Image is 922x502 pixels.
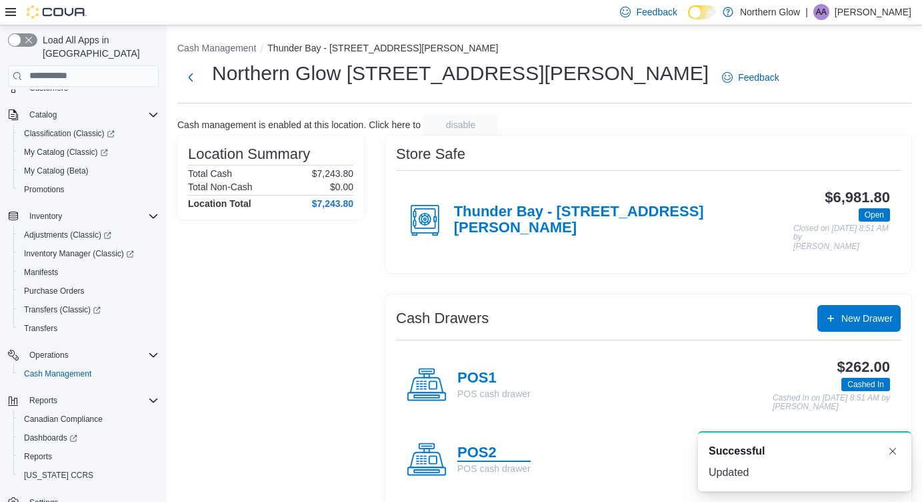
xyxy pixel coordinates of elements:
[717,64,784,91] a: Feedback
[19,449,57,465] a: Reports
[709,443,765,459] span: Successful
[19,144,159,160] span: My Catalog (Classic)
[19,411,159,427] span: Canadian Compliance
[740,4,800,20] p: Northern Glow
[24,208,67,224] button: Inventory
[19,264,63,280] a: Manifests
[24,267,58,278] span: Manifests
[212,60,709,87] h1: Northern Glow [STREET_ADDRESS][PERSON_NAME]
[19,411,108,427] a: Canadian Compliance
[19,366,159,382] span: Cash Management
[709,443,901,459] div: Notification
[13,429,164,447] a: Dashboards
[3,207,164,226] button: Inventory
[37,33,159,60] span: Load All Apps in [GEOGRAPHIC_DATA]
[825,190,890,206] h3: $6,981.80
[688,5,716,19] input: Dark Mode
[19,144,113,160] a: My Catalog (Classic)
[330,182,353,192] p: $0.00
[188,168,232,179] h6: Total Cash
[13,180,164,199] button: Promotions
[19,449,159,465] span: Reports
[3,346,164,364] button: Operations
[24,147,108,158] span: My Catalog (Classic)
[19,320,159,336] span: Transfers
[13,124,164,143] a: Classification (Classic)
[688,19,689,20] span: Dark Mode
[19,182,159,198] span: Promotions
[3,105,164,124] button: Catalog
[24,433,77,443] span: Dashboards
[177,43,256,53] button: Cash Management
[24,393,63,409] button: Reports
[709,465,901,481] div: Updated
[13,143,164,162] a: My Catalog (Classic)
[29,109,57,120] span: Catalog
[24,107,62,123] button: Catalog
[312,168,353,179] p: $7,243.80
[27,5,87,19] img: Cova
[188,182,253,192] h6: Total Non-Cash
[24,304,101,315] span: Transfers (Classic)
[19,320,63,336] a: Transfers
[13,364,164,383] button: Cash Management
[13,226,164,244] a: Adjustments (Classic)
[835,4,911,20] p: [PERSON_NAME]
[29,350,69,360] span: Operations
[19,283,159,299] span: Purchase Orders
[19,125,159,142] span: Classification (Classic)
[13,300,164,319] a: Transfers (Classic)
[29,211,62,222] span: Inventory
[19,264,159,280] span: Manifests
[841,312,893,325] span: New Drawer
[865,209,884,221] span: Open
[817,305,901,332] button: New Drawer
[19,467,159,483] span: Washington CCRS
[19,283,90,299] a: Purchase Orders
[396,310,489,326] h3: Cash Drawers
[19,125,120,142] a: Classification (Classic)
[24,166,89,176] span: My Catalog (Beta)
[24,286,85,296] span: Purchase Orders
[24,451,52,462] span: Reports
[813,4,829,20] div: Alison Albert
[13,162,164,180] button: My Catalog (Beta)
[423,114,498,136] button: disable
[24,368,91,379] span: Cash Management
[177,119,421,130] p: Cash management is enabled at this location. Click here to
[19,246,139,262] a: Inventory Manager (Classic)
[19,366,97,382] a: Cash Management
[19,182,70,198] a: Promotions
[773,394,890,412] p: Cashed In on [DATE] 8:51 AM by [PERSON_NAME]
[847,379,884,391] span: Cashed In
[885,443,901,459] button: Dismiss toast
[24,128,115,139] span: Classification (Classic)
[396,146,465,162] h3: Store Safe
[24,184,65,195] span: Promotions
[13,282,164,300] button: Purchase Orders
[188,198,251,209] h4: Location Total
[19,227,117,243] a: Adjustments (Classic)
[13,466,164,485] button: [US_STATE] CCRS
[816,4,827,20] span: AA
[13,410,164,429] button: Canadian Compliance
[793,224,890,252] p: Closed on [DATE] 8:51 AM by [PERSON_NAME]
[13,447,164,466] button: Reports
[24,347,74,363] button: Operations
[24,107,159,123] span: Catalog
[805,4,808,20] p: |
[312,198,353,209] h4: $7,243.80
[24,393,159,409] span: Reports
[446,118,475,132] span: disable
[454,204,793,237] h4: Thunder Bay - [STREET_ADDRESS][PERSON_NAME]
[19,430,159,446] span: Dashboards
[19,163,159,179] span: My Catalog (Beta)
[177,64,204,91] button: Next
[24,347,159,363] span: Operations
[3,391,164,410] button: Reports
[457,462,531,475] p: POS cash drawer
[24,323,57,334] span: Transfers
[457,370,531,387] h4: POS1
[24,248,134,259] span: Inventory Manager (Classic)
[29,395,57,406] span: Reports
